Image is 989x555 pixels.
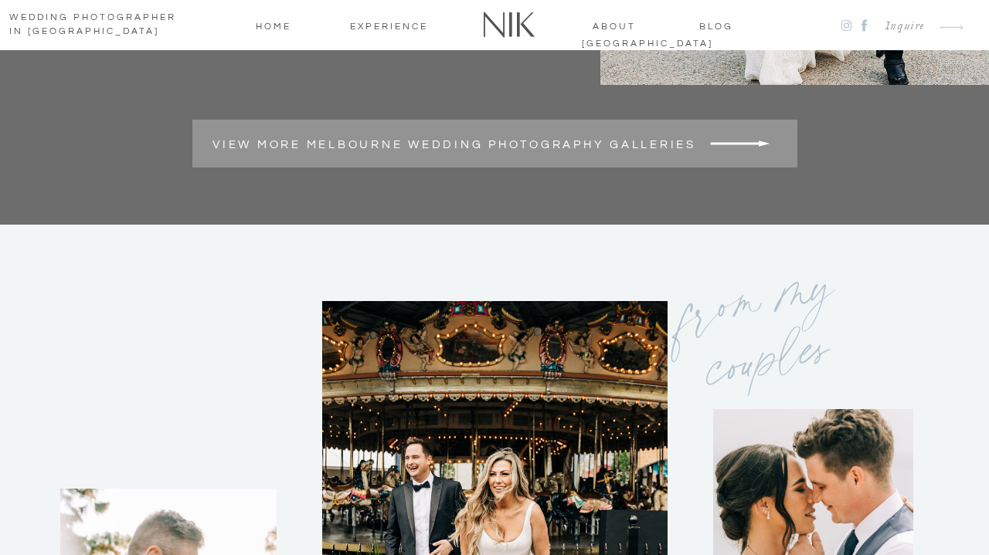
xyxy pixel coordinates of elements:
[873,16,925,37] a: Inquire
[685,19,747,32] a: blog
[474,5,544,45] a: Nik
[9,11,192,40] h1: wedding photographer in [GEOGRAPHIC_DATA]
[611,244,913,409] h2: from my couples
[207,137,702,151] a: View more Melbourne wedding photography galleries
[582,19,646,32] a: about [GEOGRAPHIC_DATA]
[243,19,304,32] a: home
[9,11,192,40] a: wedding photographerin [GEOGRAPHIC_DATA]
[343,19,435,32] a: Experience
